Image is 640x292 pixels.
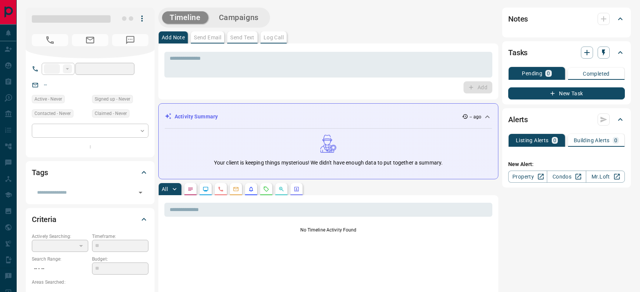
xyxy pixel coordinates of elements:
[203,186,209,192] svg: Lead Browsing Activity
[135,187,146,198] button: Open
[547,71,550,76] p: 0
[72,34,108,46] span: No Email
[165,110,492,124] div: Activity Summary-- ago
[187,186,194,192] svg: Notes
[44,82,47,88] a: --
[175,113,218,121] p: Activity Summary
[553,138,556,143] p: 0
[92,256,148,262] p: Budget:
[614,138,617,143] p: 0
[214,159,443,167] p: Your client is keeping things mysterious! We didn't have enough data to put together a summary.
[164,227,492,233] p: No Timeline Activity Found
[508,160,625,168] p: New Alert:
[586,171,625,183] a: Mr.Loft
[162,35,185,40] p: Add Note
[583,71,610,76] p: Completed
[516,138,549,143] p: Listing Alerts
[233,186,239,192] svg: Emails
[470,113,481,120] p: -- ago
[508,87,625,99] button: New Task
[522,71,542,76] p: Pending
[32,256,88,262] p: Search Range:
[92,233,148,240] p: Timeframe:
[508,113,528,126] h2: Alerts
[293,186,300,192] svg: Agent Actions
[32,213,56,225] h2: Criteria
[574,138,610,143] p: Building Alerts
[508,13,528,25] h2: Notes
[32,262,88,275] p: -- - --
[162,11,208,24] button: Timeline
[32,210,148,228] div: Criteria
[95,110,127,117] span: Claimed - Never
[263,186,269,192] svg: Requests
[211,11,266,24] button: Campaigns
[32,233,88,240] p: Actively Searching:
[34,95,62,103] span: Active - Never
[112,34,148,46] span: No Number
[508,10,625,28] div: Notes
[34,110,71,117] span: Contacted - Never
[508,171,547,183] a: Property
[278,186,284,192] svg: Opportunities
[547,171,586,183] a: Condos
[248,186,254,192] svg: Listing Alerts
[508,110,625,129] div: Alerts
[32,163,148,182] div: Tags
[32,166,48,179] h2: Tags
[508,47,528,59] h2: Tasks
[95,95,130,103] span: Signed up - Never
[162,186,168,192] p: All
[32,34,68,46] span: No Number
[218,186,224,192] svg: Calls
[508,43,625,62] div: Tasks
[32,279,148,286] p: Areas Searched:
